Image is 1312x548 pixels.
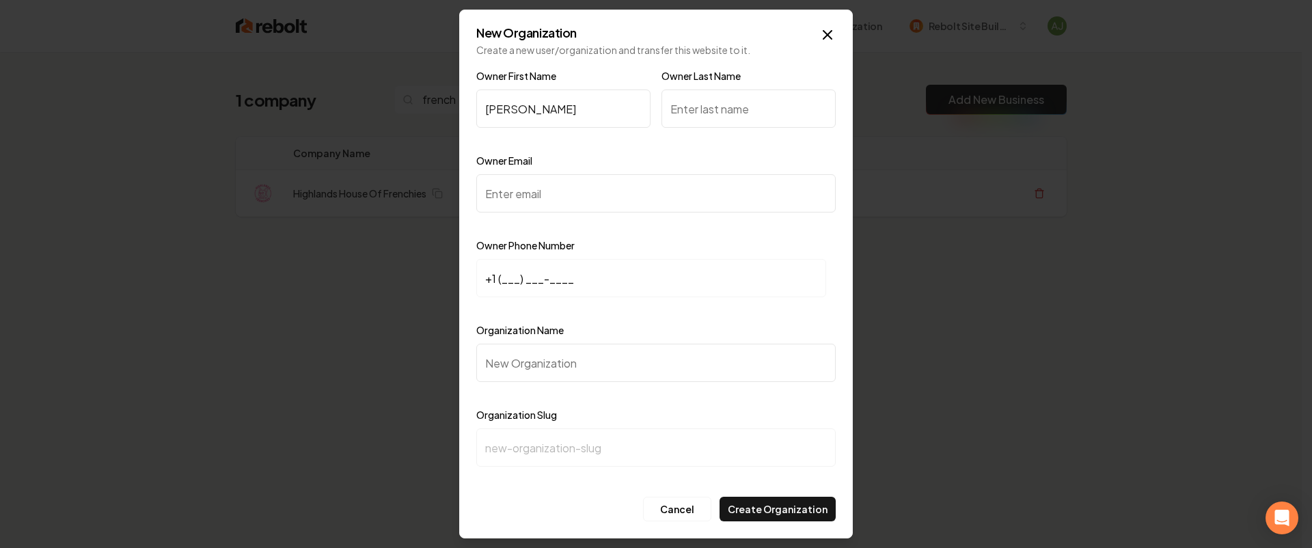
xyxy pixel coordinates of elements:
[661,70,741,82] label: Owner Last Name
[476,154,532,167] label: Owner Email
[476,90,651,128] input: Enter first name
[476,428,836,467] input: new-organization-slug
[476,324,564,336] label: Organization Name
[476,43,836,57] p: Create a new user/organization and transfer this website to it.
[476,27,836,39] h2: New Organization
[476,174,836,213] input: Enter email
[476,239,575,251] label: Owner Phone Number
[720,497,836,521] button: Create Organization
[476,70,556,82] label: Owner First Name
[643,497,711,521] button: Cancel
[476,344,836,382] input: New Organization
[476,409,557,421] label: Organization Slug
[661,90,836,128] input: Enter last name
